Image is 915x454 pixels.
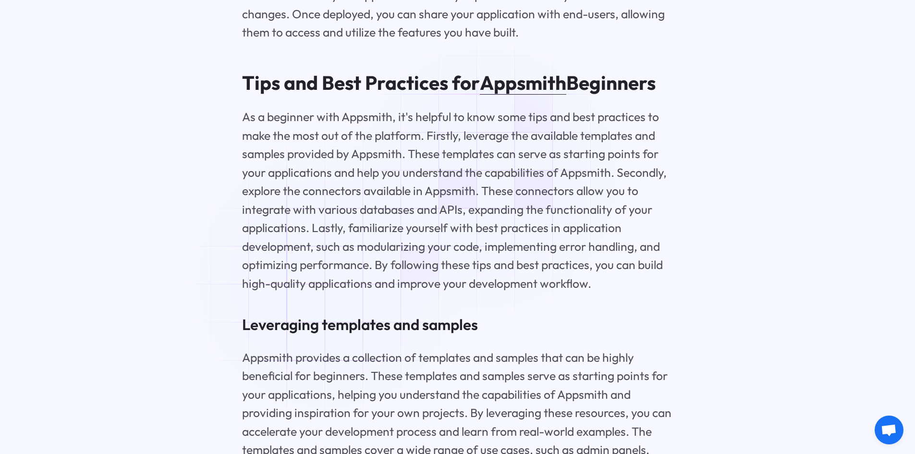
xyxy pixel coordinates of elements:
p: As a beginner with Appsmith, it's helpful to know some tips and best practices to make the most o... [242,108,673,293]
a: Appsmith [480,71,566,95]
div: Open chat [875,416,903,444]
h2: Tips and Best Practices for Beginners [242,72,673,95]
h3: Leveraging templates and samples [242,314,673,335]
